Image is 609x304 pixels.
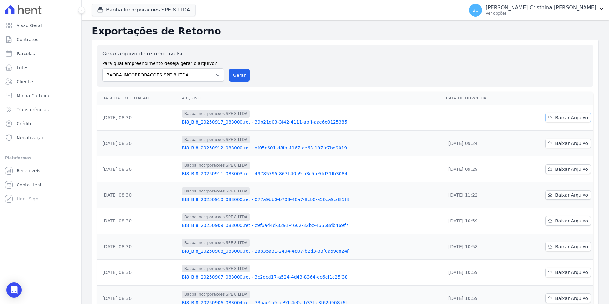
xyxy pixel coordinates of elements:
[97,131,179,156] td: [DATE] 08:30
[229,69,250,82] button: Gerar
[179,92,443,105] th: Arquivo
[555,243,588,250] span: Baixar Arquivo
[5,154,76,162] div: Plataformas
[182,248,441,254] a: BI8_BI8_20250908_083000.ret - 2a835a31-2404-4807-b2d3-33f0a59c824f
[17,106,49,113] span: Transferências
[443,92,517,105] th: Data de Download
[545,164,591,174] a: Baixar Arquivo
[472,8,478,12] span: BC
[443,182,517,208] td: [DATE] 11:22
[555,114,588,121] span: Baixar Arquivo
[545,139,591,148] a: Baixar Arquivo
[182,136,250,143] span: Baoba Incorporacoes SPE 8 LTDA
[555,295,588,301] span: Baixar Arquivo
[97,234,179,260] td: [DATE] 08:30
[17,22,42,29] span: Visão Geral
[97,156,179,182] td: [DATE] 08:30
[443,156,517,182] td: [DATE] 09:29
[182,265,250,272] span: Baoba Incorporacoes SPE 8 LTDA
[443,234,517,260] td: [DATE] 10:58
[182,162,250,169] span: Baoba Incorporacoes SPE 8 LTDA
[182,196,441,203] a: BI8_BI8_20250910_083000.ret - 077a9bb0-b703-40a7-8cb0-a50ca9cd85f8
[6,282,22,298] div: Open Intercom Messenger
[17,36,38,43] span: Contratos
[3,117,79,130] a: Crédito
[555,192,588,198] span: Baixar Arquivo
[545,242,591,251] a: Baixar Arquivo
[464,1,609,19] button: BC [PERSON_NAME] Cristhina [PERSON_NAME] Ver opções
[545,268,591,277] a: Baixar Arquivo
[182,187,250,195] span: Baoba Incorporacoes SPE 8 LTDA
[443,208,517,234] td: [DATE] 10:59
[486,11,596,16] p: Ver opções
[555,166,588,172] span: Baixar Arquivo
[17,120,33,127] span: Crédito
[97,92,179,105] th: Data da Exportação
[486,4,596,11] p: [PERSON_NAME] Cristhina [PERSON_NAME]
[443,260,517,286] td: [DATE] 10:59
[3,164,79,177] a: Recebíveis
[545,190,591,200] a: Baixar Arquivo
[545,293,591,303] a: Baixar Arquivo
[182,239,250,247] span: Baoba Incorporacoes SPE 8 LTDA
[97,105,179,131] td: [DATE] 08:30
[92,25,599,37] h2: Exportações de Retorno
[555,269,588,276] span: Baixar Arquivo
[443,131,517,156] td: [DATE] 09:24
[17,50,35,57] span: Parcelas
[3,47,79,60] a: Parcelas
[17,168,40,174] span: Recebíveis
[3,103,79,116] a: Transferências
[17,64,29,71] span: Lotes
[3,131,79,144] a: Negativação
[182,222,441,228] a: BI8_BI8_20250909_083000.ret - c9f6ad4d-3291-4602-82bc-46568db469f7
[182,119,441,125] a: BI8_BI8_20250917_083000.ret - 39b21d03-3f42-4111-abff-aac6e0125385
[97,208,179,234] td: [DATE] 08:30
[545,216,591,226] a: Baixar Arquivo
[3,19,79,32] a: Visão Geral
[3,61,79,74] a: Lotes
[17,78,34,85] span: Clientes
[182,213,250,221] span: Baoba Incorporacoes SPE 8 LTDA
[97,182,179,208] td: [DATE] 08:30
[3,33,79,46] a: Contratos
[97,260,179,286] td: [DATE] 08:30
[3,89,79,102] a: Minha Carteira
[92,4,196,16] button: Baoba Incorporacoes SPE 8 LTDA
[3,178,79,191] a: Conta Hent
[182,291,250,298] span: Baoba Incorporacoes SPE 8 LTDA
[17,182,42,188] span: Conta Hent
[17,134,45,141] span: Negativação
[102,50,224,58] label: Gerar arquivo de retorno avulso
[182,274,441,280] a: BI8_BI8_20250907_083000.ret - 3c2dcd17-a524-4d43-8364-dc6ef1c25f38
[182,170,441,177] a: BI8_BI8_20250911_083003.ret - 49785795-867f-40b9-b3c5-e5fd31fb3084
[182,145,441,151] a: BI8_BI8_20250912_083000.ret - df05c601-d8fa-4167-ae63-197fc7bd9019
[3,75,79,88] a: Clientes
[102,58,224,67] label: Para qual empreendimento deseja gerar o arquivo?
[555,218,588,224] span: Baixar Arquivo
[545,113,591,122] a: Baixar Arquivo
[17,92,49,99] span: Minha Carteira
[555,140,588,147] span: Baixar Arquivo
[182,110,250,118] span: Baoba Incorporacoes SPE 8 LTDA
